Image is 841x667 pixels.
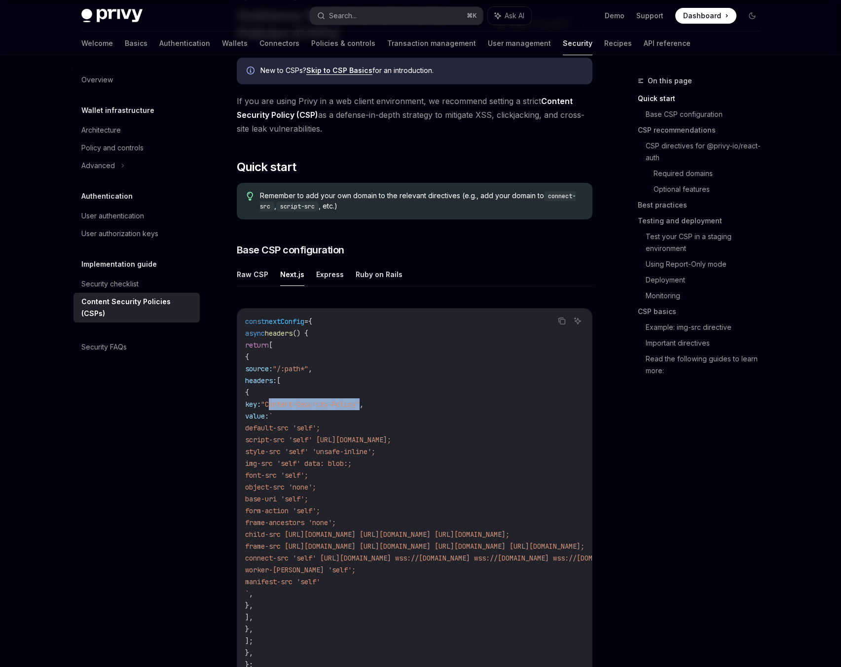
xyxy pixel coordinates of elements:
a: Transaction management [387,32,476,55]
a: Read the following guides to learn more: [646,351,768,379]
a: Using Report-Only mode [646,256,768,272]
img: dark logo [81,9,143,23]
span: script-src 'self' [URL][DOMAIN_NAME]; [245,435,391,444]
span: child-src [URL][DOMAIN_NAME] [URL][DOMAIN_NAME] [URL][DOMAIN_NAME]; [245,530,510,539]
span: [ [269,341,273,350]
span: ], [245,613,253,622]
code: connect-src [260,191,576,211]
div: Security FAQs [81,341,127,353]
span: }, [245,601,253,610]
div: Architecture [81,124,121,136]
span: source: [245,364,273,373]
a: CSP basics [638,304,768,319]
div: Security checklist [81,278,139,290]
h5: Authentication [81,190,133,202]
a: Support [636,11,663,21]
a: CSP recommendations [638,122,768,138]
span: default-src 'self'; [245,423,320,432]
span: "Content-Security-Policy" [261,400,360,409]
span: async [245,329,265,338]
div: New to CSPs? for an introduction. [260,66,583,76]
div: User authentication [81,210,144,222]
a: Skip to CSP Basics [306,66,372,75]
span: "/:path*" [273,364,308,373]
a: Important directives [646,335,768,351]
span: [ [277,376,281,385]
span: frame-ancestors 'none'; [245,518,336,527]
span: Remember to add your own domain to the relevant directives (e.g., add your domain to , , etc.) [260,191,582,211]
a: User management [488,32,551,55]
span: headers [265,329,293,338]
a: Content Security Policies (CSPs) [73,293,200,322]
svg: Tip [247,192,254,201]
span: img-src 'self' data: blob:; [245,459,352,468]
span: , [249,589,253,598]
a: User authorization keys [73,225,200,243]
h5: Wallet infrastructure [81,105,154,116]
span: = [304,317,308,326]
a: Deployment [646,272,768,288]
span: return [245,341,269,350]
a: Testing and deployment [638,213,768,229]
div: Policy and controls [81,142,144,154]
a: CSP directives for @privy-io/react-auth [646,138,768,166]
span: headers: [245,376,277,385]
button: Raw CSP [237,263,268,286]
button: Next.js [280,263,304,286]
span: Quick start [237,159,296,175]
span: If you are using Privy in a web client environment, we recommend setting a strict as a defense-in... [237,94,592,136]
span: , [308,364,312,373]
a: Demo [605,11,624,21]
a: Best practices [638,197,768,213]
button: Express [316,263,344,286]
a: Policy and controls [73,139,200,157]
span: worker-[PERSON_NAME] 'self'; [245,565,356,574]
span: font-src 'self'; [245,471,308,480]
div: Overview [81,74,113,86]
a: Basics [125,32,147,55]
span: connect-src 'self' [URL][DOMAIN_NAME] wss://[DOMAIN_NAME] wss://[DOMAIN_NAME] wss://[DOMAIN_NAME]... [245,554,802,562]
span: ` [269,412,273,421]
span: object-src 'none'; [245,483,316,491]
a: Test your CSP in a staging environment [646,229,768,256]
span: { [245,388,249,397]
a: API reference [644,32,691,55]
code: script-src [276,202,319,211]
span: Ask AI [505,11,524,21]
span: nextConfig [265,317,304,326]
a: Recipes [604,32,632,55]
a: User authentication [73,207,200,225]
button: Ask AI [571,315,584,327]
button: Copy the contents from the code block [555,315,568,327]
a: Security checklist [73,275,200,293]
span: () { [293,329,308,338]
a: Architecture [73,121,200,139]
span: style-src 'self' 'unsafe-inline'; [245,447,375,456]
svg: Info [247,67,256,76]
button: Ask AI [488,7,531,25]
span: }, [245,625,253,633]
span: key: [245,400,261,409]
span: value: [245,412,269,421]
span: const [245,317,265,326]
a: Quick start [638,91,768,106]
div: Search... [329,10,357,22]
span: { [308,317,312,326]
span: ⌘ K [467,12,477,20]
button: Toggle dark mode [744,8,760,24]
a: Security FAQs [73,338,200,356]
a: Optional features [654,181,768,197]
a: Dashboard [675,8,736,24]
div: User authorization keys [81,228,158,240]
div: Content Security Policies (CSPs) [81,296,194,319]
span: frame-src [URL][DOMAIN_NAME] [URL][DOMAIN_NAME] [URL][DOMAIN_NAME] [URL][DOMAIN_NAME]; [245,542,585,551]
button: Ruby on Rails [356,263,402,286]
a: Authentication [159,32,210,55]
span: base-uri 'self'; [245,494,308,503]
a: Policies & controls [311,32,375,55]
a: Monitoring [646,288,768,304]
span: ` [245,589,249,598]
span: , [360,400,364,409]
span: form-action 'self'; [245,506,320,515]
a: Security [563,32,592,55]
